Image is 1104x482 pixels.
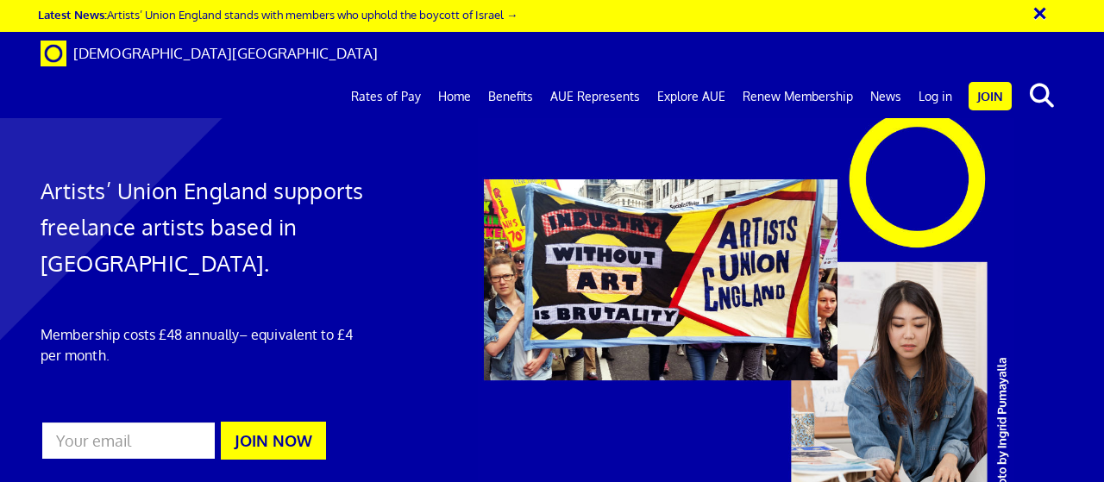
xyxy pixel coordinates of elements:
p: Membership costs £48 annually – equivalent to £4 per month. [41,324,364,366]
a: Renew Membership [734,75,862,118]
span: [DEMOGRAPHIC_DATA][GEOGRAPHIC_DATA] [73,44,378,62]
strong: Latest News: [38,7,107,22]
a: Benefits [480,75,542,118]
a: AUE Represents [542,75,649,118]
a: Rates of Pay [342,75,430,118]
a: News [862,75,910,118]
h1: Artists’ Union England supports freelance artists based in [GEOGRAPHIC_DATA]. [41,172,364,281]
a: Explore AUE [649,75,734,118]
button: search [1015,78,1068,114]
input: Your email [41,421,216,460]
a: Latest News:Artists’ Union England stands with members who uphold the boycott of Israel → [38,7,517,22]
a: Home [430,75,480,118]
a: Brand [DEMOGRAPHIC_DATA][GEOGRAPHIC_DATA] [28,32,391,75]
a: Join [969,82,1012,110]
a: Log in [910,75,961,118]
button: JOIN NOW [221,422,326,460]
